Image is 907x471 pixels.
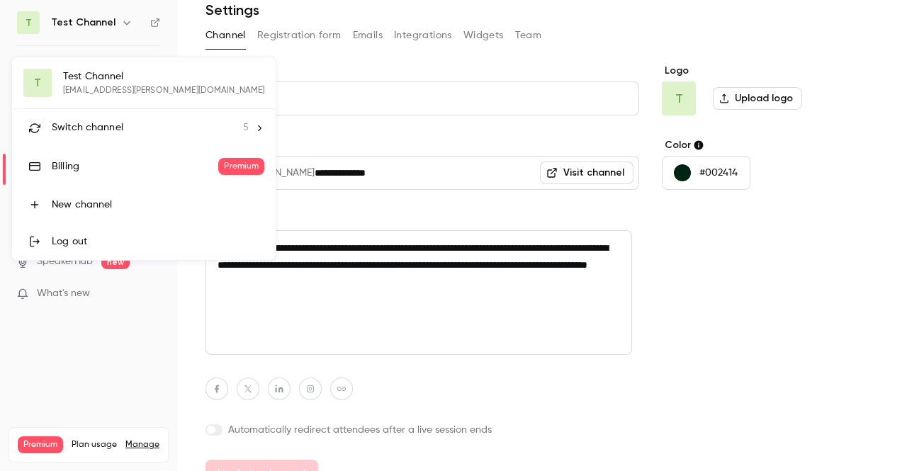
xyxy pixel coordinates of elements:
[52,198,264,212] div: New channel
[52,120,123,135] span: Switch channel
[52,234,264,249] div: Log out
[243,120,249,135] span: 5
[218,158,264,175] span: Premium
[52,159,218,174] div: Billing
